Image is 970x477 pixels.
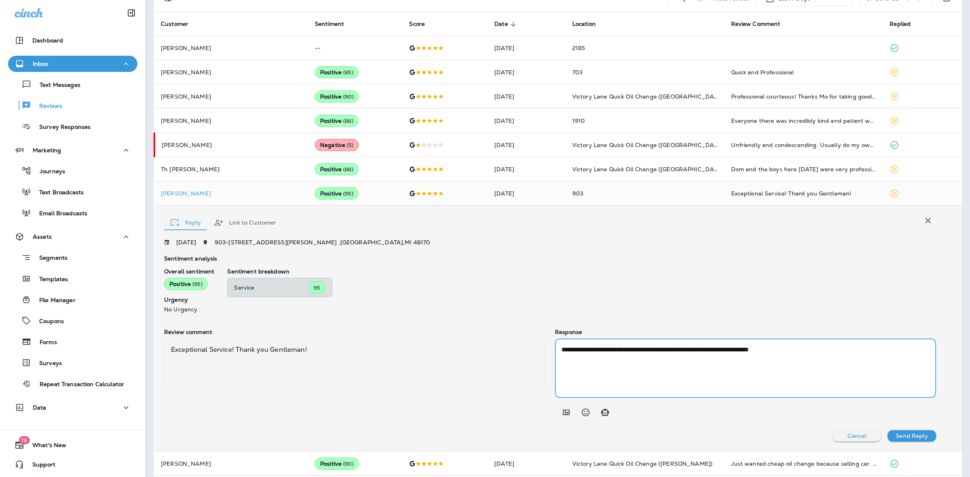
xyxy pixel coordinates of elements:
[164,329,545,335] p: Review comment
[343,69,353,76] span: ( 85 )
[315,115,358,127] div: Positive
[215,239,430,246] span: 903 - [STREET_ADDRESS][PERSON_NAME] , [GEOGRAPHIC_DATA] , MI 48170
[488,60,566,84] td: [DATE]
[572,117,585,124] span: 1910
[315,21,354,28] span: Sentiment
[8,333,137,350] button: Forms
[731,21,791,28] span: Review Comment
[164,338,545,387] div: Exceptional Service! Thank you Gentleman!
[8,162,137,179] button: Journeys
[488,157,566,181] td: [DATE]
[572,460,713,467] span: Victory Lane Quick Oil Change ([PERSON_NAME])
[315,163,358,175] div: Positive
[164,296,214,303] p: Urgency
[32,168,65,176] p: Journeys
[315,21,344,27] span: Sentiment
[32,339,57,347] p: Forms
[32,381,124,389] p: Repeat Transaction Calculator
[343,460,354,467] span: ( 90 )
[488,36,566,60] td: [DATE]
[890,21,921,28] span: Replied
[494,21,508,27] span: Date
[164,208,207,237] button: Reply
[572,166,725,173] span: Victory Lane Quick Oil Change ([GEOGRAPHIC_DATA])
[315,139,359,151] div: Negative
[19,436,30,444] span: 19
[494,21,519,28] span: Date
[31,103,62,110] p: Reviews
[731,165,877,173] div: Dom and the boys here today were very professional and efficient. Didn’t try to up charge me, jus...
[33,147,61,153] p: Marketing
[164,278,208,290] div: Positive
[315,66,358,78] div: Positive
[8,375,137,392] button: Repeat Transaction Calculator
[848,433,867,439] p: Cancel
[343,190,353,197] span: ( 95 )
[343,166,353,173] span: ( 88 )
[8,204,137,221] button: Email Broadcasts
[161,190,302,197] p: [PERSON_NAME]
[731,21,780,27] span: Review Comment
[572,190,583,197] span: 903
[731,189,877,198] div: Exceptional Service! Thank you Gentleman!
[488,181,566,206] td: [DATE]
[31,210,87,218] p: Email Broadcasts
[347,142,353,149] span: ( 5 )
[8,118,137,135] button: Survey Responses
[488,133,566,157] td: [DATE]
[8,354,137,371] button: Surveys
[315,187,358,200] div: Positive
[8,399,137,416] button: Data
[409,21,435,28] span: Score
[890,21,911,27] span: Replied
[161,118,302,124] p: [PERSON_NAME]
[488,84,566,109] td: [DATE]
[162,142,302,148] p: [PERSON_NAME]
[731,141,877,149] div: Unfriendly and condescending. Usually do my own oil changes....and will probably continue to do s...
[161,190,302,197] div: Click to view Customer Drawer
[833,430,881,441] button: Cancel
[308,36,403,60] td: --
[161,166,302,172] p: Th [PERSON_NAME]
[31,318,64,326] p: Coupons
[31,189,84,197] p: Text Broadcasts
[315,458,359,470] div: Positive
[343,118,353,124] span: ( 88 )
[207,208,283,237] button: Link to Customer
[8,291,137,308] button: File Manager
[31,124,91,131] p: Survey Responses
[164,255,936,262] p: Sentiment analysis
[8,229,137,245] button: Assets
[161,21,188,27] span: Customer
[578,404,594,420] button: Select an emoji
[572,21,596,27] span: Location
[164,268,214,275] p: Overall sentiment
[731,117,877,125] div: Everyone there was incredibly kind and patient while I tried to figure out the buttons and latche...
[8,249,137,266] button: Segments
[8,183,137,200] button: Text Broadcasts
[31,276,68,284] p: Templates
[33,233,52,240] p: Assets
[32,82,80,89] p: Text Messages
[731,460,877,468] div: Just wanted cheap oil change because selling car. Excellent service from Brandon. Was fast, court...
[31,360,62,368] p: Surveys
[161,21,199,28] span: Customer
[164,306,214,313] p: No Urgency
[488,109,566,133] td: [DATE]
[488,452,566,476] td: [DATE]
[120,5,143,21] button: Collapse Sidebar
[234,284,308,291] p: Service
[8,437,137,453] button: 19What's New
[572,21,606,28] span: Location
[343,93,354,100] span: ( 90 )
[555,329,936,335] p: Response
[227,268,936,275] p: Sentiment breakdown
[24,442,66,452] span: What's New
[161,45,302,51] p: [PERSON_NAME]
[161,93,302,100] p: [PERSON_NAME]
[558,404,574,420] button: Add in a premade template
[161,460,302,467] p: [PERSON_NAME]
[33,404,46,411] p: Data
[572,141,725,149] span: Victory Lane Quick Oil Change ([GEOGRAPHIC_DATA])
[731,68,877,76] div: Quick and Professional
